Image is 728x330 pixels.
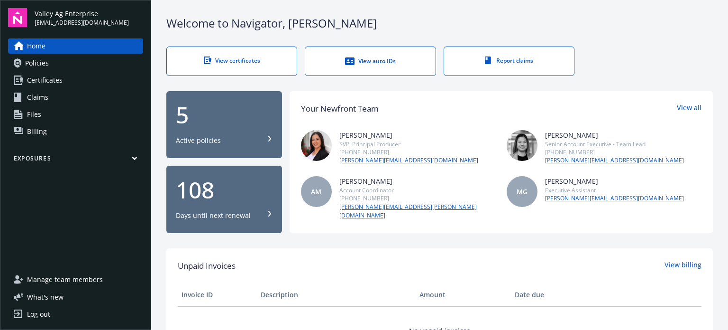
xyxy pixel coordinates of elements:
[545,140,684,148] div: Senior Account Executive - Team Lead
[27,73,63,88] span: Certificates
[27,38,45,54] span: Home
[8,8,27,27] img: navigator-logo.svg
[27,124,47,139] span: Billing
[507,130,537,161] img: photo
[8,124,143,139] a: Billing
[301,103,379,115] div: Your Newfront Team
[416,283,511,306] th: Amount
[35,19,129,27] span: [EMAIL_ADDRESS][DOMAIN_NAME]
[463,57,555,65] div: Report claims
[324,57,416,66] div: View auto IDs
[444,47,574,76] a: Report claims
[545,148,684,156] div: [PHONE_NUMBER]
[545,176,684,186] div: [PERSON_NAME]
[339,176,496,186] div: [PERSON_NAME]
[545,156,684,165] a: [PERSON_NAME][EMAIL_ADDRESS][DOMAIN_NAME]
[25,56,49,71] span: Policies
[166,91,282,159] button: 5Active policies
[339,194,496,202] div: [PHONE_NUMBER]
[8,73,143,88] a: Certificates
[8,272,143,287] a: Manage team members
[311,187,321,197] span: AM
[257,283,416,306] th: Description
[677,103,701,115] a: View all
[545,130,684,140] div: [PERSON_NAME]
[664,260,701,272] a: View billing
[339,130,478,140] div: [PERSON_NAME]
[339,148,478,156] div: [PHONE_NUMBER]
[178,260,236,272] span: Unpaid Invoices
[339,156,478,165] a: [PERSON_NAME][EMAIL_ADDRESS][DOMAIN_NAME]
[166,15,713,31] div: Welcome to Navigator , [PERSON_NAME]
[8,56,143,71] a: Policies
[176,104,273,126] div: 5
[511,283,590,306] th: Date due
[35,9,129,19] span: Valley Ag Enterprise
[166,166,282,233] button: 108Days until next renewal
[176,136,221,145] div: Active policies
[27,292,64,302] span: What ' s new
[517,187,528,197] span: MG
[27,90,48,105] span: Claims
[305,47,436,76] a: View auto IDs
[186,57,278,65] div: View certificates
[8,38,143,54] a: Home
[545,194,684,203] a: [PERSON_NAME][EMAIL_ADDRESS][DOMAIN_NAME]
[35,8,143,27] button: Valley Ag Enterprise[EMAIL_ADDRESS][DOMAIN_NAME]
[545,186,684,194] div: Executive Assistant
[339,186,496,194] div: Account Coordinator
[301,130,332,161] img: photo
[27,272,103,287] span: Manage team members
[27,307,50,322] div: Log out
[178,283,257,306] th: Invoice ID
[339,140,478,148] div: SVP, Principal Producer
[8,154,143,166] button: Exposures
[166,47,297,76] a: View certificates
[176,179,273,201] div: 108
[27,107,41,122] span: Files
[8,90,143,105] a: Claims
[8,292,79,302] button: What's new
[176,211,251,220] div: Days until next renewal
[339,203,496,220] a: [PERSON_NAME][EMAIL_ADDRESS][PERSON_NAME][DOMAIN_NAME]
[8,107,143,122] a: Files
